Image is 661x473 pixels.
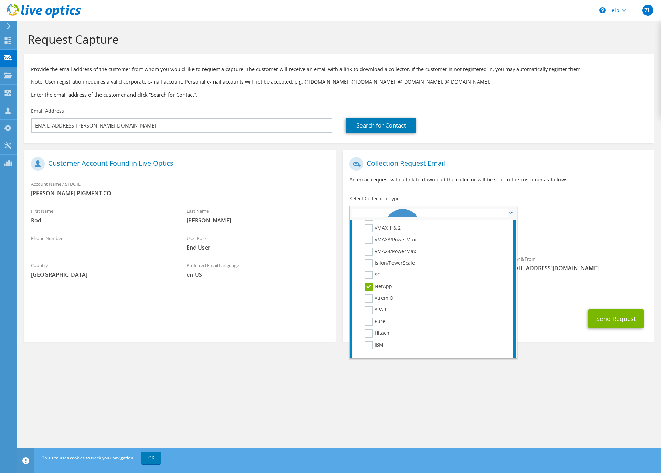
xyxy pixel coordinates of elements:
h1: Request Capture [28,32,647,46]
div: First Name [24,204,180,228]
div: User Role [180,231,335,255]
label: Hitachi [365,329,391,338]
span: en-US [187,271,328,278]
h1: Collection Request Email [349,157,644,171]
svg: \n [599,7,606,13]
span: This site uses cookies to track your navigation. [42,455,134,461]
div: Requested Collections [343,223,654,248]
div: Account Name / SFDC ID [24,177,336,200]
label: VMAX3/PowerMax [365,236,416,244]
label: XtremIO [365,294,394,302]
a: OK [141,452,161,464]
label: Select Collection Type [349,195,400,202]
div: CC & Reply To [343,279,654,302]
div: Preferred Email Language [180,258,335,282]
label: Isilon/PowerScale [365,259,415,267]
p: Note: User registration requires a valid corporate e-mail account. Personal e-mail accounts will ... [31,78,647,86]
label: IBM [365,341,384,349]
span: [PERSON_NAME] [187,217,328,224]
span: [EMAIL_ADDRESS][DOMAIN_NAME] [505,264,647,272]
label: NetApp [365,283,392,291]
label: Email Address [31,108,64,114]
div: Country [24,258,180,282]
h1: Customer Account Found in Live Optics [31,157,325,171]
div: Last Name [180,204,335,228]
label: VMAX 1 & 2 [365,224,401,232]
span: - [31,244,173,251]
label: SC [365,271,380,279]
button: Send Request [588,309,644,328]
div: Sender & From [498,252,654,275]
span: End User [187,244,328,251]
div: Phone Number [24,231,180,255]
h3: Enter the email address of the customer and click “Search for Contact”. [31,91,647,98]
span: [GEOGRAPHIC_DATA] [31,271,173,278]
span: [PERSON_NAME] PIGMENT CO [31,189,329,197]
div: To [343,252,498,275]
label: 3PAR [365,306,386,314]
li: Server Virtualization [352,209,508,263]
label: Pure [365,318,385,326]
span: ZL [642,5,653,16]
span: Rod [31,217,173,224]
p: Provide the email address of the customer from whom you would like to request a capture. The cust... [31,66,647,73]
label: VMAX4/PowerMax [365,247,416,256]
p: An email request with a link to download the collector will be sent to the customer as follows. [349,176,647,184]
a: Search for Contact [346,118,416,133]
